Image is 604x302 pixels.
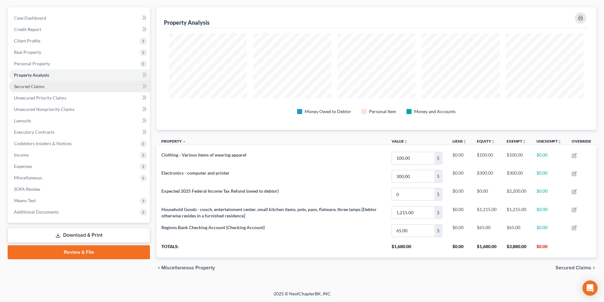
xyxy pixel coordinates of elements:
[161,265,215,270] span: Miscellaneous Property
[14,49,41,55] span: Real Property
[9,115,150,126] a: Lawsuits
[491,140,495,144] i: unfold_more
[14,209,59,215] span: Additional Documents
[161,207,377,218] span: Household Goods - couch, entertainment center, small kitchen items, pots, pans, flatware, three l...
[14,186,40,192] span: SOFA Review
[502,240,531,258] th: $3,880.00
[9,92,150,104] a: Unsecured Priority Claims
[522,140,526,144] i: unfold_more
[531,240,567,258] th: $0.00
[14,198,36,203] span: Means Test
[392,152,434,164] input: 0.00
[477,139,495,144] a: Equityunfold_more
[404,140,408,144] i: unfold_more
[14,61,50,66] span: Personal Property
[14,129,55,135] span: Executory Contracts
[305,108,351,115] div: Money Owed to Debtor
[502,185,531,203] td: $2,200.00
[472,149,502,167] td: $100.00
[14,15,46,21] span: Case Dashboard
[507,139,526,144] a: Exemptunfold_more
[9,81,150,92] a: Secured Claims
[14,106,75,112] span: Unsecured Nonpriority Claims
[414,108,456,115] div: Money and Accounts
[161,170,230,176] span: Electronics - computer and printer
[14,152,29,157] span: Income
[8,245,150,259] a: Review & File
[9,126,150,138] a: Executory Contracts
[392,225,434,237] input: 0.00
[472,167,502,185] td: $300.00
[555,265,591,270] span: Secured Claims
[14,84,44,89] span: Secured Claims
[531,203,567,222] td: $0.00
[434,225,442,237] div: $
[392,207,434,219] input: 0.00
[434,170,442,182] div: $
[591,265,596,270] i: chevron_right
[472,240,502,258] th: $1,680.00
[156,240,386,258] th: Totals:
[161,152,246,157] span: Clothing - Various items of wearing apparel
[531,167,567,185] td: $0.00
[536,139,562,144] a: Unexemptunfold_more
[9,183,150,195] a: SOFA Review
[447,185,472,203] td: $0.00
[14,175,42,180] span: Miscellaneous
[447,149,472,167] td: $0.00
[531,149,567,167] td: $0.00
[14,164,32,169] span: Expenses
[555,265,596,270] button: Secured Claims chevron_right
[434,152,442,164] div: $
[463,140,467,144] i: unfold_more
[502,203,531,222] td: $1,215.00
[472,222,502,240] td: $65.00
[14,141,72,146] span: Codebtors Insiders & Notices
[392,188,434,200] input: 0.00
[182,140,186,144] i: expand_less
[14,27,41,32] span: Credit Report
[14,38,40,43] span: Client Profile
[156,265,215,270] button: chevron_left Miscellaneous Property
[434,188,442,200] div: $
[14,72,49,78] span: Property Analysis
[164,19,210,26] div: Property Analysis
[392,139,408,144] a: Valueunfold_more
[9,69,150,81] a: Property Analysis
[121,291,483,302] div: 2025 © NextChapterBK, INC
[9,104,150,115] a: Unsecured Nonpriority Claims
[369,108,396,115] div: Personal Item
[558,140,562,144] i: unfold_more
[392,170,434,182] input: 0.00
[472,185,502,203] td: $0.00
[447,167,472,185] td: $0.00
[531,185,567,203] td: $0.00
[161,225,265,230] span: Regions Bank Checking Account (Checking Account)
[14,95,66,100] span: Unsecured Priority Claims
[472,203,502,222] td: $1,215.00
[447,240,472,258] th: $0.00
[502,149,531,167] td: $100.00
[447,203,472,222] td: $0.00
[567,135,596,149] th: Override
[386,240,447,258] th: $1,680.00
[502,222,531,240] td: $65.00
[582,280,598,296] div: Open Intercom Messenger
[447,222,472,240] td: $0.00
[14,118,31,123] span: Lawsuits
[9,24,150,35] a: Credit Report
[531,222,567,240] td: $0.00
[9,12,150,24] a: Case Dashboard
[502,167,531,185] td: $300.00
[161,139,186,144] a: Property expand_less
[452,139,467,144] a: Liensunfold_more
[156,265,161,270] i: chevron_left
[161,188,279,194] span: Expected 2025 Federal Income Tax Refund (owed to debtor)
[434,207,442,219] div: $
[8,228,150,243] a: Download & Print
